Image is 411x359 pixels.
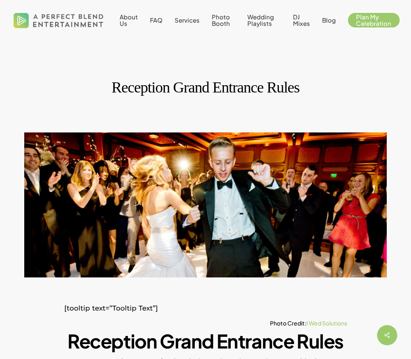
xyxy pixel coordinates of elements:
[247,13,274,27] span: Wedding Playlists
[175,16,200,24] span: Services
[247,14,281,27] a: Wedding Playlists
[322,16,336,24] span: Blog
[293,13,310,27] span: DJ Mixes
[120,14,138,27] a: About Us
[293,14,310,27] a: DJ Mixes
[322,17,336,23] a: Blog
[150,16,162,24] span: FAQ
[212,14,235,27] a: Photo Booth
[67,329,344,353] strong: Reception Grand Entrance Rules
[64,73,347,102] h1: Reception Grand Entrance Rules
[348,14,400,27] a: Plan My Celebration
[175,17,200,23] a: Services
[212,13,230,27] span: Photo Booth
[11,6,106,35] img: A Perfect Blend Entertainment
[150,17,162,23] a: FAQ
[356,13,391,27] span: Plan My Celebration
[120,13,138,27] span: About Us
[64,318,347,328] h6: Photo Credit:
[306,319,347,327] a: I Wed Solutions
